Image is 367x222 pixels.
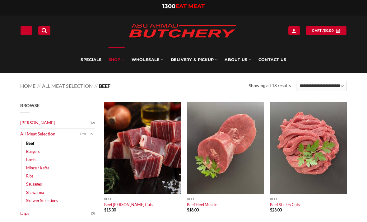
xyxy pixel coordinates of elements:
a: [PERSON_NAME] [20,117,91,128]
a: All Meat Selection [20,129,80,139]
select: Shop order [296,81,347,91]
p: Beef [270,197,347,201]
img: Beef Stir Fry Cuts [270,102,347,194]
a: Search [38,26,50,35]
span: Browse [20,103,39,108]
span: // [94,83,98,89]
a: Login [288,26,300,35]
p: Showing all 18 results [249,82,291,89]
bdi: 23.00 [270,207,282,212]
a: All Meat Selection [42,83,93,89]
a: Beef Stir Fry Cuts [270,202,300,207]
img: Beef Curry Cuts [104,102,181,194]
span: (2) [91,118,95,128]
a: Wholesale [132,47,164,73]
bdi: 18.00 [187,207,199,212]
a: SHOP [109,47,125,73]
span: // [37,83,40,89]
span: Cart / [312,28,334,33]
span: Beef [99,83,110,89]
img: Abu Ahmad Butchery [123,19,241,43]
a: Home [20,83,35,89]
a: Mince / Kafta [26,164,49,172]
a: Beef [26,139,34,147]
a: Menu [21,26,32,35]
p: Beef [187,197,264,201]
span: (5) [91,209,95,218]
a: Beef [PERSON_NAME] Cuts [104,202,153,207]
span: $ [187,207,189,212]
bdi: 0.00 [324,28,334,32]
span: EAT MEAT [175,3,205,10]
a: Shawarma [26,188,44,196]
a: Specials [81,47,101,73]
a: Beef Heel Muscle [187,202,217,207]
a: Contact Us [258,47,286,73]
a: Lamb [26,156,35,164]
a: Dips [20,208,91,219]
span: $ [270,207,272,212]
img: Beef Heel Muscle [187,102,264,194]
span: $ [324,28,326,33]
a: 1300EAT MEAT [162,3,205,10]
bdi: 15.00 [104,207,116,212]
a: Skewer Selections [26,196,58,205]
a: About Us [225,47,251,73]
a: Delivery & Pickup [171,47,218,73]
p: Beef [104,197,181,201]
a: Burgers [26,147,40,155]
span: (74) [80,129,86,139]
a: View cart [306,26,346,35]
a: Ribs [26,172,34,180]
span: $ [104,207,106,212]
a: Sausages [26,180,42,188]
button: Toggle [87,130,95,137]
span: 1300 [162,3,175,10]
